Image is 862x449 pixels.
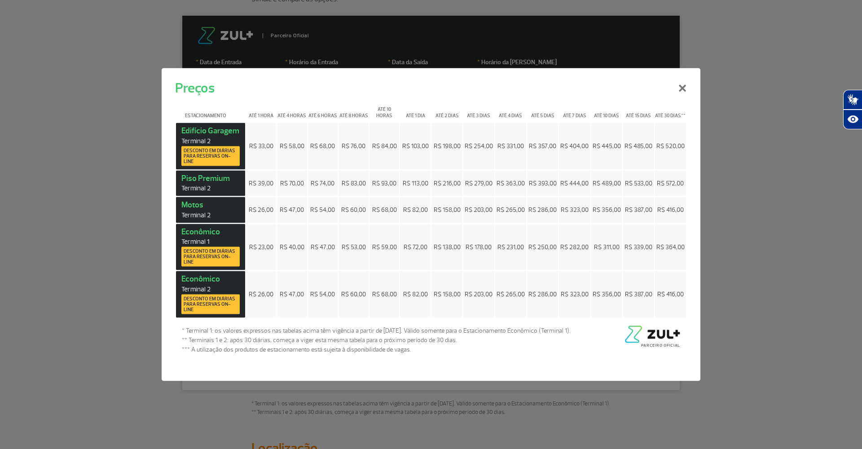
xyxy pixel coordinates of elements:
[184,296,237,312] span: Desconto em diárias para reservas on-line
[400,99,431,122] th: Até 1 dia
[372,243,397,251] span: R$ 59,00
[623,99,654,122] th: Até 15 dias
[465,179,493,187] span: R$ 279,00
[625,179,652,187] span: R$ 533,00
[249,243,273,251] span: R$ 23,00
[246,99,276,122] th: Até 1 hora
[181,184,240,193] span: Terminal 2
[184,249,237,265] span: Desconto em diárias para reservas on-line
[184,148,237,164] span: Desconto em diárias para reservas on-line
[559,99,590,122] th: Até 7 dias
[372,206,397,214] span: R$ 68,00
[181,136,240,145] span: Terminal 2
[434,243,461,251] span: R$ 138,00
[466,243,492,251] span: R$ 178,00
[671,71,694,103] button: Close
[404,243,427,251] span: R$ 72,00
[465,291,493,298] span: R$ 203,00
[182,326,571,335] span: * Terminal 1: os valores expressos nas tabelas acima têm vigência a partir de [DATE]. Válido some...
[402,142,429,150] span: R$ 103,00
[465,206,493,214] span: R$ 203,00
[843,90,862,129] div: Plugin de acessibilidade da Hand Talk.
[657,179,684,187] span: R$ 572,00
[529,142,556,150] span: R$ 357,00
[311,243,335,251] span: R$ 47,00
[175,78,215,98] h5: Preços
[342,179,366,187] span: R$ 83,00
[181,211,240,219] span: Terminal 2
[527,99,558,122] th: Até 5 dias
[308,99,338,122] th: Até 6 horas
[528,243,557,251] span: R$ 250,00
[656,142,685,150] span: R$ 520,00
[369,99,400,122] th: Até 10 horas
[560,179,589,187] span: R$ 444,00
[434,179,461,187] span: R$ 216,00
[181,238,240,246] span: Terminal 1
[249,291,273,298] span: R$ 26,00
[277,99,307,122] th: Até 4 horas
[560,142,589,150] span: R$ 404,00
[591,99,622,122] th: Até 10 dias
[280,179,304,187] span: R$ 70,00
[843,90,862,110] button: Abrir tradutor de língua de sinais.
[403,179,428,187] span: R$ 113,00
[181,200,240,220] strong: Motos
[656,243,685,251] span: R$ 364,00
[310,142,335,150] span: R$ 68,00
[372,179,396,187] span: R$ 93,00
[280,291,304,298] span: R$ 47,00
[561,206,589,214] span: R$ 323,00
[593,179,621,187] span: R$ 489,00
[181,274,240,314] strong: Econômico
[594,243,620,251] span: R$ 311,00
[434,291,461,298] span: R$ 158,00
[311,179,334,187] span: R$ 74,00
[403,291,428,298] span: R$ 82,00
[560,243,589,251] span: R$ 282,00
[593,206,621,214] span: R$ 356,00
[625,243,652,251] span: R$ 339,00
[657,206,684,214] span: R$ 416,00
[181,173,240,193] strong: Piso Premium
[593,142,621,150] span: R$ 445,00
[434,206,461,214] span: R$ 158,00
[372,291,397,298] span: R$ 68,00
[625,142,652,150] span: R$ 485,00
[249,142,273,150] span: R$ 33,00
[495,99,526,122] th: Até 4 dias
[843,110,862,129] button: Abrir recursos assistivos.
[528,291,557,298] span: R$ 286,00
[623,326,680,343] img: logo-zul-black.png
[465,142,493,150] span: R$ 254,00
[182,344,571,354] span: *** A utilização dos produtos de estacionamento está sujeita à disponibilidade de vagas.
[182,335,571,344] span: ** Terminais 1 e 2: após 30 diárias, começa a viger esta mesma tabela para o próximo período de 3...
[497,243,524,251] span: R$ 231,00
[280,243,304,251] span: R$ 40,00
[593,291,621,298] span: R$ 356,00
[342,243,366,251] span: R$ 53,00
[372,142,397,150] span: R$ 84,00
[497,142,524,150] span: R$ 331,00
[342,142,365,150] span: R$ 76,00
[280,142,304,150] span: R$ 58,00
[497,206,525,214] span: R$ 265,00
[249,206,273,214] span: R$ 26,00
[463,99,494,122] th: Até 3 dias
[528,206,557,214] span: R$ 286,00
[655,99,686,122] th: Até 30 dias**
[339,99,369,122] th: Até 8 horas
[181,126,240,166] strong: Edifício Garagem
[341,206,366,214] span: R$ 60,00
[641,343,680,348] span: Parceiro Oficial
[529,179,557,187] span: R$ 393,00
[497,179,525,187] span: R$ 363,00
[341,291,366,298] span: R$ 60,00
[434,142,461,150] span: R$ 198,00
[625,291,652,298] span: R$ 387,00
[280,206,304,214] span: R$ 47,00
[249,179,273,187] span: R$ 39,00
[310,291,335,298] span: R$ 54,00
[561,291,589,298] span: R$ 323,00
[310,206,335,214] span: R$ 54,00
